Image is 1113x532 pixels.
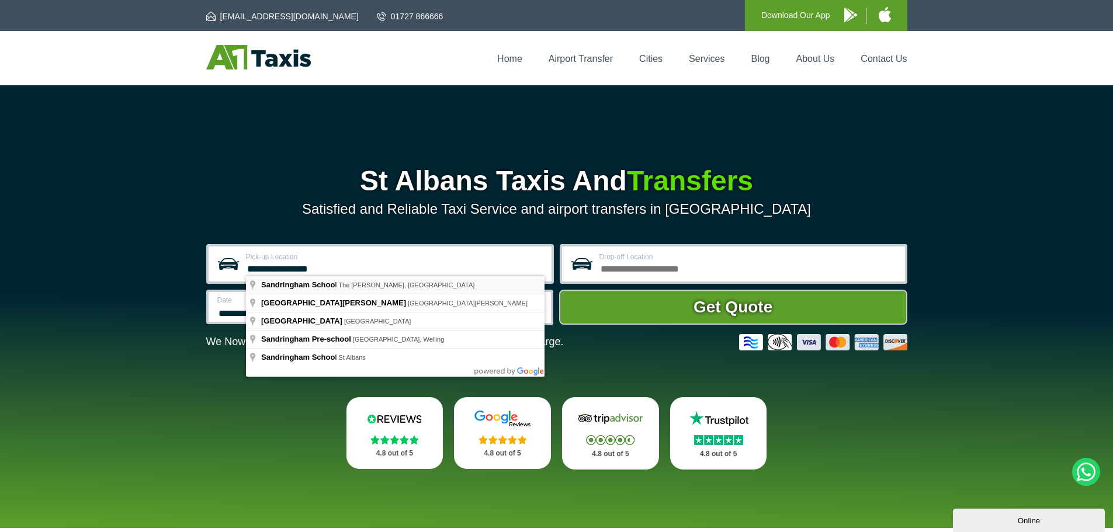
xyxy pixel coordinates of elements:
a: Tripadvisor Stars 4.8 out of 5 [562,397,659,470]
img: Stars [586,435,634,445]
img: A1 Taxis Android App [844,8,857,22]
p: We Now Accept Card & Contactless Payment In [206,336,564,348]
span: Transfers [627,165,753,196]
img: A1 Taxis iPhone App [879,7,891,22]
img: Credit And Debit Cards [739,334,907,350]
span: Sandringham Schoo [261,353,335,361]
a: Google Stars 4.8 out of 5 [454,397,551,469]
iframe: chat widget [953,506,1107,532]
span: [GEOGRAPHIC_DATA], Welling [353,336,444,343]
img: Google [467,410,538,427]
span: St Albans [338,354,365,361]
span: l [261,280,338,289]
span: Sandringham Pre-school [261,335,351,343]
img: Stars [370,435,419,444]
p: 4.8 out of 5 [359,446,431,461]
a: [EMAIL_ADDRESS][DOMAIN_NAME] [206,11,359,22]
span: Sandringham Schoo [261,280,335,289]
a: 01727 866666 [377,11,443,22]
h1: St Albans Taxis And [206,167,907,195]
label: Drop-off Location [599,253,898,260]
span: [GEOGRAPHIC_DATA][PERSON_NAME] [408,300,528,307]
a: Cities [639,54,663,64]
span: [GEOGRAPHIC_DATA] [261,317,342,325]
label: Date [217,297,367,304]
img: Reviews.io [359,410,429,427]
a: Contact Us [861,54,907,64]
a: Services [689,54,724,64]
a: Home [497,54,522,64]
img: Trustpilot [684,410,754,427]
span: l [261,353,338,361]
p: Satisfied and Reliable Taxi Service and airport transfers in [GEOGRAPHIC_DATA] [206,201,907,217]
p: 4.8 out of 5 [575,447,646,461]
p: Download Our App [761,8,830,23]
img: Stars [694,435,743,445]
a: Airport Transfer [549,54,613,64]
img: Tripadvisor [575,410,646,427]
p: 4.8 out of 5 [467,446,538,461]
label: Pick-up Location [246,253,545,260]
a: Reviews.io Stars 4.8 out of 5 [346,397,443,469]
a: Blog [751,54,769,64]
img: Stars [479,435,527,444]
span: [GEOGRAPHIC_DATA][PERSON_NAME] [261,298,406,307]
span: The [PERSON_NAME], [GEOGRAPHIC_DATA] [338,281,474,288]
p: 4.8 out of 5 [683,447,754,461]
a: About Us [796,54,835,64]
img: A1 Taxis St Albans LTD [206,45,311,69]
a: Trustpilot Stars 4.8 out of 5 [670,397,767,470]
button: Get Quote [559,290,907,325]
span: [GEOGRAPHIC_DATA] [344,318,411,325]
